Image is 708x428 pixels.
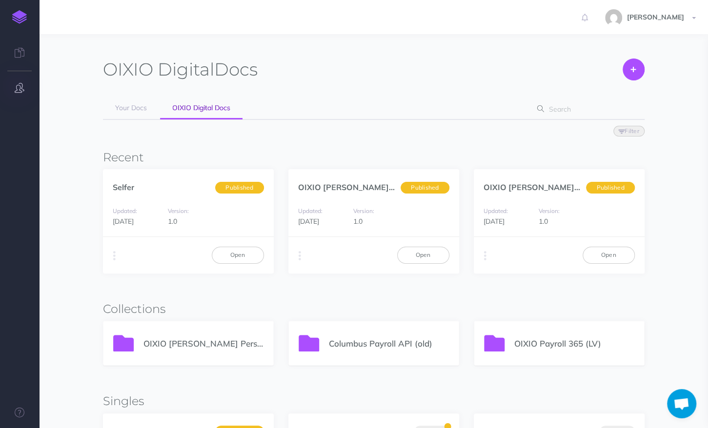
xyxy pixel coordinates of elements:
[484,217,505,226] span: [DATE]
[484,207,508,214] small: Updated:
[622,13,689,21] span: [PERSON_NAME]
[103,395,645,408] h3: Singles
[583,247,635,263] a: Open
[539,207,560,214] small: Version:
[484,249,486,263] i: More actions
[113,207,137,214] small: Updated:
[172,103,230,112] span: OIXIO Digital Docs
[113,335,135,351] img: icon-folder.svg
[103,58,258,80] h1: Docs
[160,97,243,119] a: OIXIO Digital Docs
[514,337,634,350] p: OIXIO Payroll 365 (LV)
[546,100,629,118] input: Search
[353,207,374,214] small: Version:
[353,217,363,226] span: 1.0
[103,303,645,315] h3: Collections
[299,335,320,351] img: icon-folder.svg
[397,247,449,263] a: Open
[212,247,264,263] a: Open
[113,217,134,226] span: [DATE]
[605,9,622,26] img: 31ca6b76c58a41dfc3662d81e4fc32f0.jpg
[484,335,506,351] img: icon-folder.svg
[113,182,134,192] a: Selfer
[298,182,445,192] a: OIXIO [PERSON_NAME] Personal...
[113,249,116,263] i: More actions
[103,151,645,164] h3: Recent
[115,103,147,112] span: Your Docs
[484,182,628,192] a: OIXIO [PERSON_NAME] Personal...
[667,389,696,418] a: Avatud vestlus
[12,10,27,24] img: logo-mark.svg
[613,126,645,136] button: Filter
[298,217,319,226] span: [DATE]
[298,207,323,214] small: Updated:
[143,337,263,350] p: OIXIO [PERSON_NAME] Personal 365
[103,97,159,119] a: Your Docs
[168,207,189,214] small: Version:
[539,217,548,226] span: 1.0
[328,337,448,350] p: Columbus Payroll API (old)
[299,249,301,263] i: More actions
[168,217,177,226] span: 1.0
[103,58,214,80] span: OIXIO Digital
